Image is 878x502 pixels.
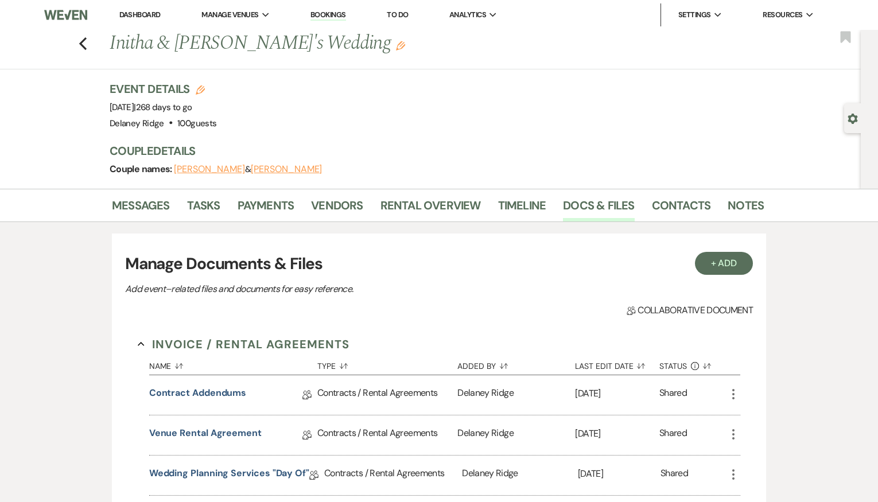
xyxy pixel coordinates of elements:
[848,112,858,123] button: Open lead details
[110,102,192,113] span: [DATE]
[149,353,317,375] button: Name
[310,10,346,21] a: Bookings
[125,252,753,276] h3: Manage Documents & Files
[575,426,659,441] p: [DATE]
[110,118,164,129] span: Delaney Ridge
[112,196,170,221] a: Messages
[728,196,764,221] a: Notes
[659,386,687,404] div: Shared
[149,466,309,484] a: Wedding Planning Services "Day Of"
[201,9,258,21] span: Manage Venues
[119,10,161,20] a: Dashboard
[652,196,711,221] a: Contacts
[187,196,220,221] a: Tasks
[457,353,575,375] button: Added By
[457,415,575,455] div: Delaney Ridge
[251,165,322,174] button: [PERSON_NAME]
[462,456,578,495] div: Delaney Ridge
[110,81,216,97] h3: Event Details
[311,196,363,221] a: Vendors
[149,386,247,404] a: Contract Addendums
[317,353,457,375] button: Type
[659,426,687,444] div: Shared
[138,336,349,353] button: Invoice / Rental Agreements
[661,466,688,484] div: Shared
[149,426,262,444] a: Venue Rental Agreement
[659,362,687,370] span: Status
[134,102,192,113] span: |
[578,466,661,481] p: [DATE]
[498,196,546,221] a: Timeline
[136,102,192,113] span: 268 days to go
[387,10,408,20] a: To Do
[627,303,753,317] span: Collaborative document
[125,282,527,297] p: Add event–related files and documents for easy reference.
[563,196,634,221] a: Docs & Files
[110,163,174,175] span: Couple names:
[174,164,322,175] span: &
[177,118,216,129] span: 100 guests
[695,252,753,275] button: + Add
[457,375,575,415] div: Delaney Ridge
[659,353,727,375] button: Status
[575,386,659,401] p: [DATE]
[678,9,711,21] span: Settings
[324,456,462,495] div: Contracts / Rental Agreements
[110,30,624,57] h1: Initha & [PERSON_NAME]'s Wedding
[238,196,294,221] a: Payments
[317,415,457,455] div: Contracts / Rental Agreements
[763,9,802,21] span: Resources
[174,165,245,174] button: [PERSON_NAME]
[44,3,87,27] img: Weven Logo
[575,353,659,375] button: Last Edit Date
[317,375,457,415] div: Contracts / Rental Agreements
[380,196,481,221] a: Rental Overview
[396,40,405,50] button: Edit
[449,9,486,21] span: Analytics
[110,143,752,159] h3: Couple Details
